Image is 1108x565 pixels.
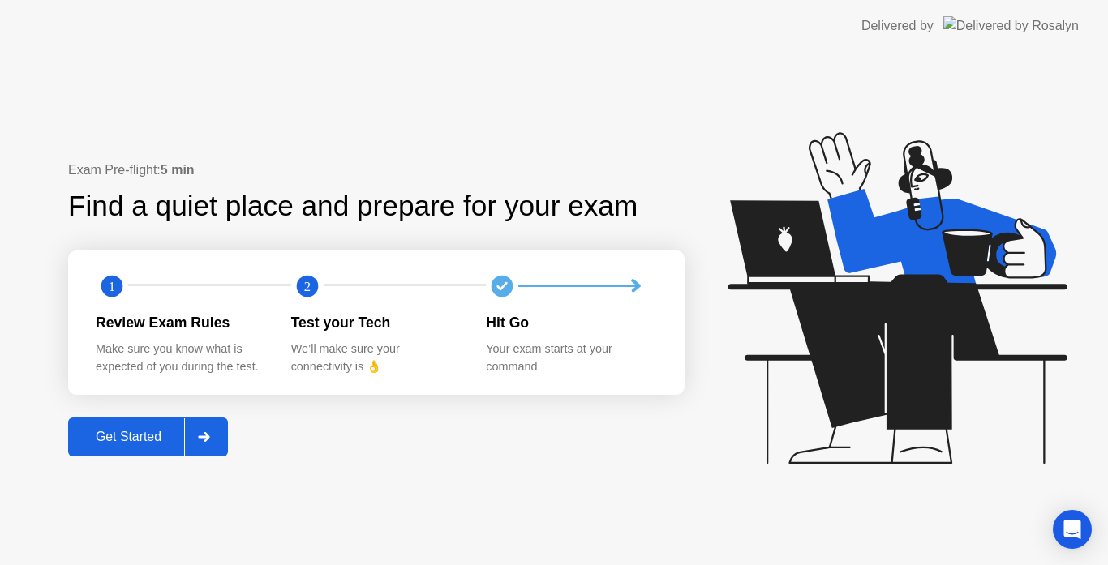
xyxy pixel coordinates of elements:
[68,185,640,228] div: Find a quiet place and prepare for your exam
[291,340,461,375] div: We’ll make sure your connectivity is 👌
[943,16,1079,35] img: Delivered by Rosalyn
[68,417,228,456] button: Get Started
[291,312,461,333] div: Test your Tech
[96,340,265,375] div: Make sure you know what is expected of you during the test.
[161,163,195,177] b: 5 min
[1053,510,1092,549] div: Open Intercom Messenger
[109,278,115,293] text: 1
[68,161,685,180] div: Exam Pre-flight:
[73,430,184,444] div: Get Started
[486,312,655,333] div: Hit Go
[486,340,655,375] div: Your exam starts at your command
[861,16,934,36] div: Delivered by
[96,312,265,333] div: Review Exam Rules
[304,278,311,293] text: 2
